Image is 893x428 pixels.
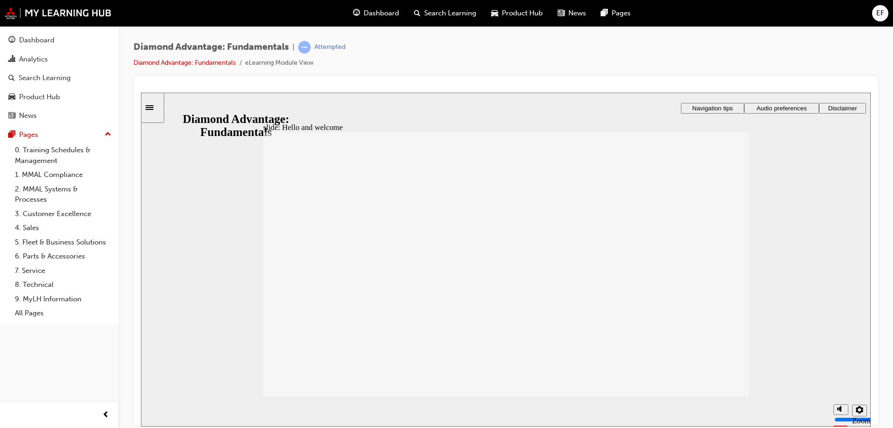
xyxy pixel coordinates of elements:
span: prev-icon [102,409,109,421]
div: misc controls [688,304,725,334]
div: Analytics [19,54,48,65]
button: settings [711,312,726,324]
a: 0. Training Schedules & Management [11,143,115,168]
button: Pages [4,126,115,143]
span: EF [876,8,884,19]
a: 3. Customer Excellence [11,207,115,221]
a: 8. Technical [11,278,115,292]
label: Zoom to fit [711,324,730,351]
a: 2. MMAL Systems & Processes [11,182,115,207]
a: 1. MMAL Compliance [11,168,115,182]
div: Dashboard [19,35,54,46]
div: Product Hub [19,92,60,102]
button: Navigation tips [540,10,603,21]
span: Dashboard [364,8,399,19]
div: Attempted [314,43,346,52]
li: eLearning Module View [245,58,313,68]
a: pages-iconPages [593,4,638,23]
span: Diamond Advantage: Fundamentals [133,42,289,53]
span: guage-icon [353,7,360,19]
a: Search Learning [4,69,115,87]
a: Product Hub [4,88,115,106]
a: News [4,107,115,124]
span: news-icon [558,7,565,19]
a: 4. Sales [11,221,115,235]
a: news-iconNews [550,4,593,23]
span: search-icon [8,74,15,82]
a: All Pages [11,306,115,320]
span: guage-icon [8,36,15,45]
span: Search Learning [424,8,476,19]
a: 5. Fleet & Business Solutions [11,235,115,250]
span: News [568,8,586,19]
a: Analytics [4,51,115,68]
span: car-icon [8,93,15,102]
a: car-iconProduct Hub [484,4,550,23]
span: pages-icon [601,7,608,19]
a: 7. Service [11,264,115,278]
input: volume [693,323,753,331]
span: Product Hub [502,8,543,19]
a: 6. Parts & Accessories [11,249,115,264]
button: DashboardAnalyticsSearch LearningProduct HubNews [4,30,115,126]
span: Disclaimer [687,12,716,19]
button: volume [693,312,707,322]
span: Navigation tips [551,12,592,19]
a: Dashboard [4,32,115,49]
span: up-icon [105,129,111,141]
span: chart-icon [8,55,15,64]
span: Audio preferences [615,12,666,19]
span: search-icon [414,7,420,19]
span: news-icon [8,112,15,120]
button: Disclaimer [678,10,725,21]
img: mmal [5,7,112,19]
div: News [19,110,37,121]
span: Pages [612,8,631,19]
a: guage-iconDashboard [346,4,407,23]
div: Pages [19,129,38,140]
span: pages-icon [8,131,15,139]
div: Search Learning [19,73,71,83]
a: 9. MyLH Information [11,292,115,306]
button: EF [872,5,888,21]
span: | [293,42,294,53]
button: Audio preferences [603,10,678,21]
span: car-icon [491,7,498,19]
a: Diamond Advantage: Fundamentals [133,59,236,67]
span: learningRecordVerb_ATTEMPT-icon [298,41,311,54]
a: search-iconSearch Learning [407,4,484,23]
